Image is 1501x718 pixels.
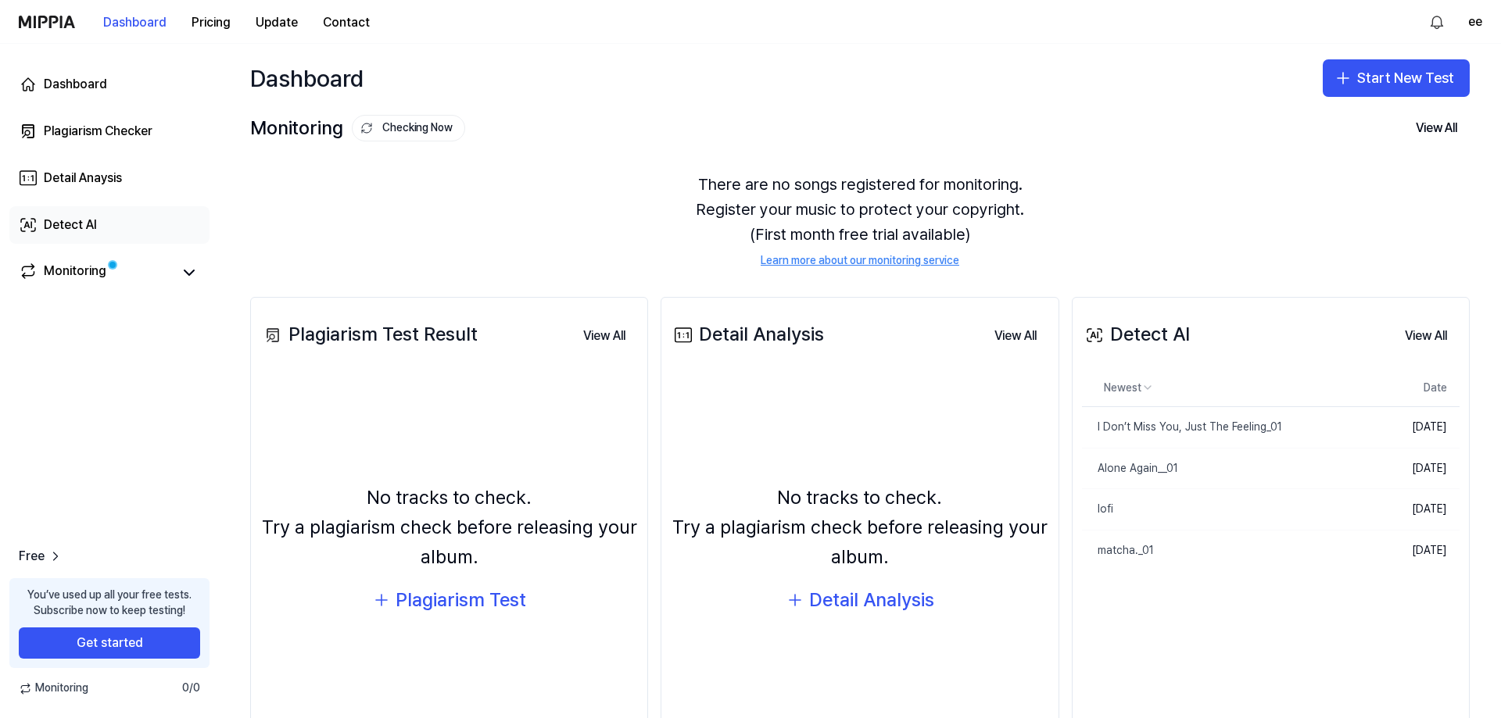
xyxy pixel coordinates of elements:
a: Alone Again__01 [1082,448,1369,489]
div: Monitoring [250,113,465,143]
div: Plagiarism Checker [44,122,152,141]
div: Detail Analysis [671,320,824,349]
button: View All [1392,320,1460,352]
div: Dashboard [44,75,107,94]
a: Update [243,1,310,44]
div: Plagiarism Test [396,585,526,615]
a: View All [982,319,1049,352]
button: View All [1403,113,1470,144]
a: View All [1392,319,1460,352]
button: Get started [19,627,200,659]
td: [DATE] [1369,407,1460,448]
div: No tracks to check. Try a plagiarism check before releasing your album. [260,483,638,573]
th: Date [1369,370,1460,407]
img: logo [19,16,75,28]
a: Learn more about our monitoring service [761,253,959,269]
a: Detail Anaysis [9,159,210,197]
span: Monitoring [19,680,88,696]
div: You’ve used up all your free tests. Subscribe now to keep testing! [27,588,192,618]
div: Detect AI [1082,320,1190,349]
a: Dashboard [9,66,210,103]
button: Checking Now [352,115,465,141]
button: View All [571,320,638,352]
td: [DATE] [1369,489,1460,530]
a: I Don’t Miss You, Just The Feeling_01 [1082,407,1369,448]
button: Detail Analysis [786,585,934,615]
div: Dashboard [250,59,364,97]
div: Monitoring [44,262,106,284]
button: Pricing [179,7,243,38]
button: Update [243,7,310,38]
div: There are no songs registered for monitoring. Register your music to protect your copyright. (Fir... [250,153,1470,288]
div: I Don’t Miss You, Just The Feeling_01 [1082,420,1282,435]
div: matcha._01 [1082,543,1154,559]
a: Monitoring [19,262,172,284]
div: Detail Analysis [809,585,934,615]
button: Dashboard [91,7,179,38]
a: Plagiarism Checker [9,113,210,150]
button: Contact [310,7,382,38]
img: 알림 [1428,13,1446,31]
span: Free [19,547,45,566]
div: Alone Again__01 [1082,461,1178,477]
div: Plagiarism Test Result [260,320,478,349]
button: Start New Test [1323,59,1470,97]
a: Detect AI [9,206,210,244]
td: [DATE] [1369,530,1460,570]
button: View All [982,320,1049,352]
a: matcha._01 [1082,530,1369,571]
a: View All [571,319,638,352]
div: lofi [1082,502,1113,517]
span: 0 / 0 [182,680,200,696]
button: ee [1468,13,1482,31]
div: Detail Anaysis [44,169,122,188]
td: [DATE] [1369,448,1460,489]
a: Free [19,547,63,566]
div: No tracks to check. Try a plagiarism check before releasing your album. [671,483,1048,573]
a: lofi [1082,489,1369,530]
button: Plagiarism Test [372,585,526,615]
div: Detect AI [44,216,97,234]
